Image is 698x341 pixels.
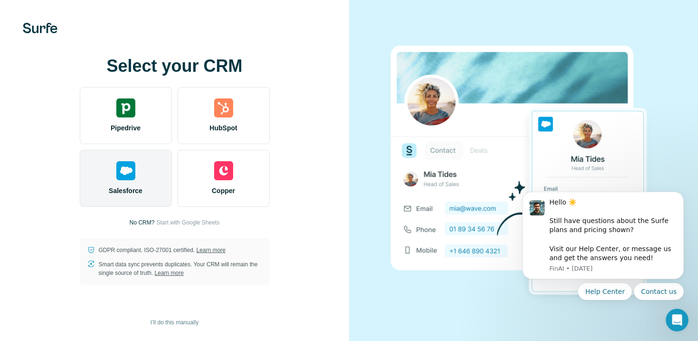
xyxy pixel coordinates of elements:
[214,161,233,180] img: copper's logo
[151,318,198,327] span: I’ll do this manually
[130,218,155,227] p: No CRM?
[23,23,57,33] img: Surfe's logo
[156,218,219,227] button: Start with Google Sheets
[144,315,205,330] button: I’ll do this manually
[155,270,184,276] a: Learn more
[391,29,657,312] img: SALESFORCE image
[116,98,135,117] img: pipedrive's logo
[212,186,235,195] span: Copper
[214,98,233,117] img: hubspot's logo
[80,57,270,76] h1: Select your CRM
[197,247,226,253] a: Learn more
[508,160,698,315] iframe: Intercom notifications message
[111,123,141,133] span: Pipedrive
[99,246,226,254] p: GDPR compliant. ISO-27001 certified.
[109,186,142,195] span: Salesforce
[209,123,237,133] span: HubSpot
[116,161,135,180] img: salesforce's logo
[666,309,689,331] iframe: Intercom live chat
[99,260,262,277] p: Smart data sync prevents duplicates. Your CRM will remain the single source of truth.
